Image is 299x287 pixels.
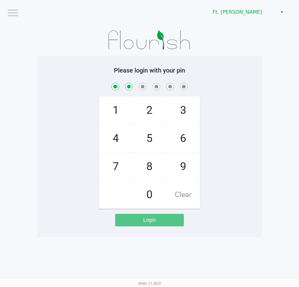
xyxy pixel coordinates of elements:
span: 2 [133,97,166,124]
span: 6 [167,125,200,152]
span: 0 [133,181,166,209]
span: 8 [133,153,166,180]
span: Web: v1.40.0 [138,281,161,286]
button: Select [277,7,286,18]
span: 3 [167,97,200,124]
span: Clear [167,181,200,209]
span: 4 [99,125,132,152]
span: Ft. [PERSON_NAME] [213,8,273,16]
span: 9 [167,153,200,180]
span: 7 [99,153,132,180]
span: 1 [99,97,132,124]
span: 5 [133,125,166,152]
h5: Please login with your pin [42,67,257,74]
